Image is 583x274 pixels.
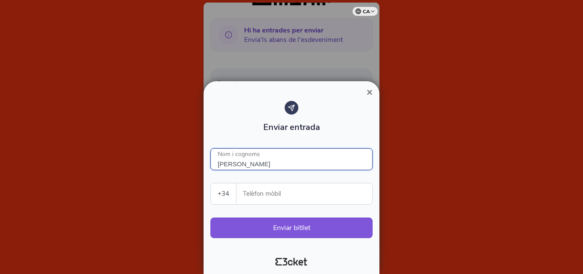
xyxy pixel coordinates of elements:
span: × [367,86,373,98]
input: Telèfon mòbil [243,183,372,204]
span: Enviar entrada [263,121,320,133]
input: Nom i cognoms [210,148,373,170]
button: Enviar bitllet [210,218,373,238]
label: Telèfon mòbil [236,183,373,204]
label: Nom i cognoms [210,148,267,161]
